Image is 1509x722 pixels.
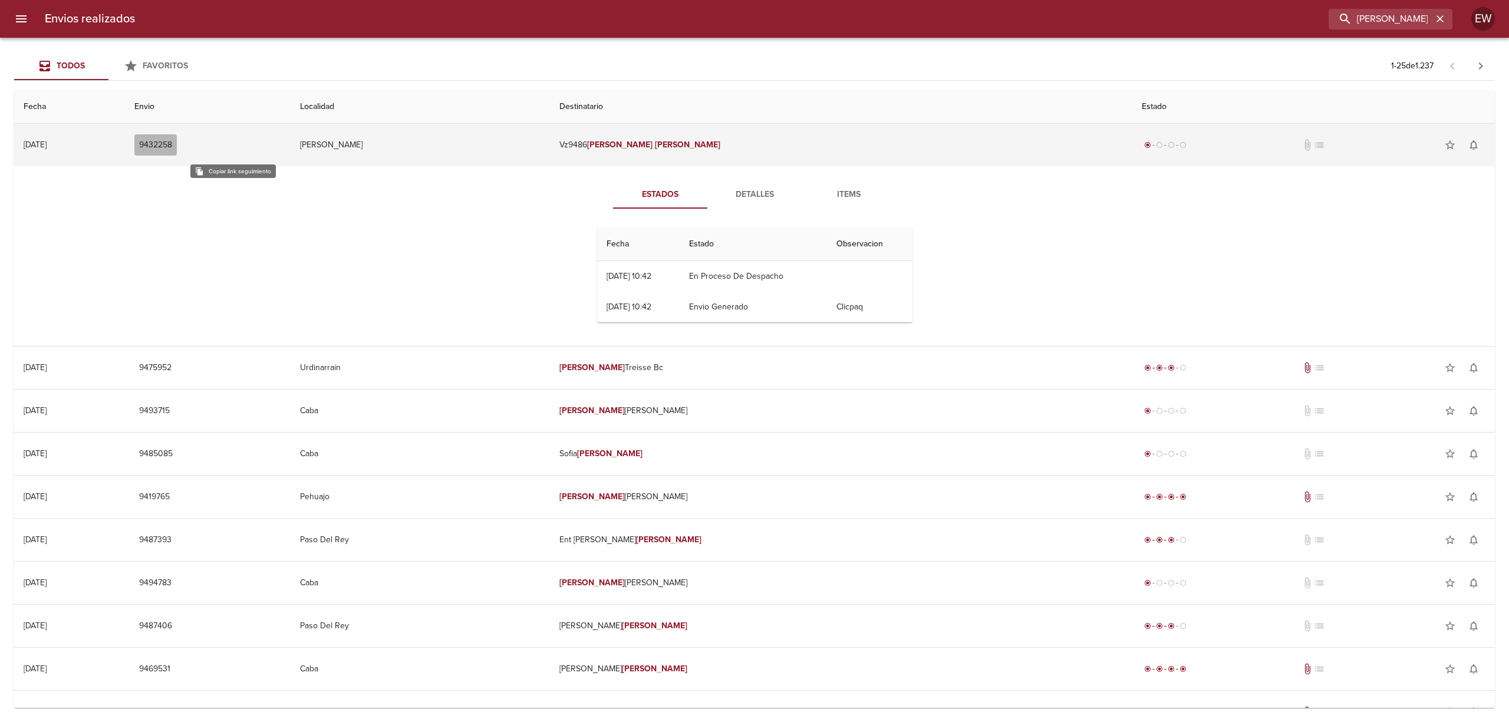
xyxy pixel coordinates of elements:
[1142,362,1189,374] div: En viaje
[1168,364,1175,371] span: radio_button_checked
[139,705,170,720] span: 9459271
[1179,536,1187,543] span: radio_button_unchecked
[1444,706,1456,718] span: star_border
[1144,493,1151,500] span: radio_button_checked
[1444,362,1456,374] span: star_border
[827,292,912,322] td: Clicpaq
[620,187,700,202] span: Estados
[1438,356,1462,380] button: Agregar a favoritos
[139,619,172,634] span: 9487406
[1468,620,1480,632] span: notifications_none
[1142,577,1189,589] div: Generado
[655,140,720,150] em: [PERSON_NAME]
[1468,491,1480,503] span: notifications_none
[1156,364,1163,371] span: radio_button_checked
[1156,536,1163,543] span: radio_button_checked
[134,443,177,465] button: 9485085
[1144,665,1151,672] span: radio_button_checked
[1444,534,1456,546] span: star_border
[1438,60,1467,71] span: Pagina anterior
[1444,663,1456,675] span: star_border
[550,519,1132,561] td: Ent [PERSON_NAME]
[1302,139,1313,151] span: No tiene documentos adjuntos
[1142,405,1189,417] div: Generado
[134,400,174,422] button: 9493715
[139,447,173,461] span: 9485085
[680,261,827,292] td: En Proceso De Despacho
[1313,491,1325,503] span: No tiene pedido asociado
[622,664,687,674] em: [PERSON_NAME]
[636,535,701,545] em: [PERSON_NAME]
[587,140,653,150] em: [PERSON_NAME]
[1142,620,1189,632] div: En viaje
[14,52,203,80] div: Tabs Envios
[24,449,47,459] div: [DATE]
[550,90,1132,124] th: Destinatario
[1142,491,1189,503] div: Entregado
[1156,622,1163,629] span: radio_button_checked
[1144,622,1151,629] span: radio_button_checked
[550,648,1132,690] td: [PERSON_NAME]
[1156,493,1163,500] span: radio_button_checked
[139,576,172,591] span: 9494783
[607,302,651,312] div: [DATE] 10:42
[1391,60,1434,72] p: 1 - 25 de 1.237
[134,615,177,637] button: 9487406
[1179,622,1187,629] span: radio_button_unchecked
[1179,493,1187,500] span: radio_button_checked
[1444,577,1456,589] span: star_border
[1438,571,1462,595] button: Agregar a favoritos
[125,90,291,124] th: Envio
[1144,407,1151,414] span: radio_button_checked
[1462,442,1485,466] button: Activar notificaciones
[139,533,172,548] span: 9487393
[1313,139,1325,151] span: No tiene pedido asociado
[1156,579,1163,586] span: radio_button_unchecked
[1462,133,1485,157] button: Activar notificaciones
[24,140,47,150] div: [DATE]
[1438,614,1462,638] button: Agregar a favoritos
[597,228,680,261] th: Fecha
[559,707,625,717] em: [PERSON_NAME]
[1168,407,1175,414] span: radio_button_unchecked
[1462,356,1485,380] button: Activar notificaciones
[1168,665,1175,672] span: radio_button_checked
[1438,442,1462,466] button: Agregar a favoritos
[1313,362,1325,374] span: No tiene pedido asociado
[1156,450,1163,457] span: radio_button_unchecked
[1444,620,1456,632] span: star_border
[1142,663,1189,675] div: Entregado
[1144,450,1151,457] span: radio_button_checked
[1471,7,1495,31] div: EW
[1329,9,1432,29] input: buscar
[1179,579,1187,586] span: radio_button_unchecked
[559,492,625,502] em: [PERSON_NAME]
[1468,362,1480,374] span: notifications_none
[1313,663,1325,675] span: No tiene pedido asociado
[291,124,550,166] td: [PERSON_NAME]
[559,405,625,416] em: [PERSON_NAME]
[1313,706,1325,718] span: No tiene pedido asociado
[1302,663,1313,675] span: Tiene documentos adjuntos
[809,187,889,202] span: Items
[291,562,550,604] td: Caba
[1302,405,1313,417] span: No tiene documentos adjuntos
[1438,528,1462,552] button: Agregar a favoritos
[291,347,550,389] td: Urdinarrain
[24,362,47,372] div: [DATE]
[1313,620,1325,632] span: No tiene pedido asociado
[1444,405,1456,417] span: star_border
[597,228,912,322] table: Tabla de seguimiento
[1462,657,1485,681] button: Activar notificaciones
[1179,450,1187,457] span: radio_button_unchecked
[24,535,47,545] div: [DATE]
[1168,493,1175,500] span: radio_button_checked
[134,658,175,680] button: 9469531
[24,578,47,588] div: [DATE]
[1168,450,1175,457] span: radio_button_unchecked
[559,362,625,372] em: [PERSON_NAME]
[139,138,172,153] span: 9432258
[714,187,795,202] span: Detalles
[1468,577,1480,589] span: notifications_none
[1142,534,1189,546] div: En viaje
